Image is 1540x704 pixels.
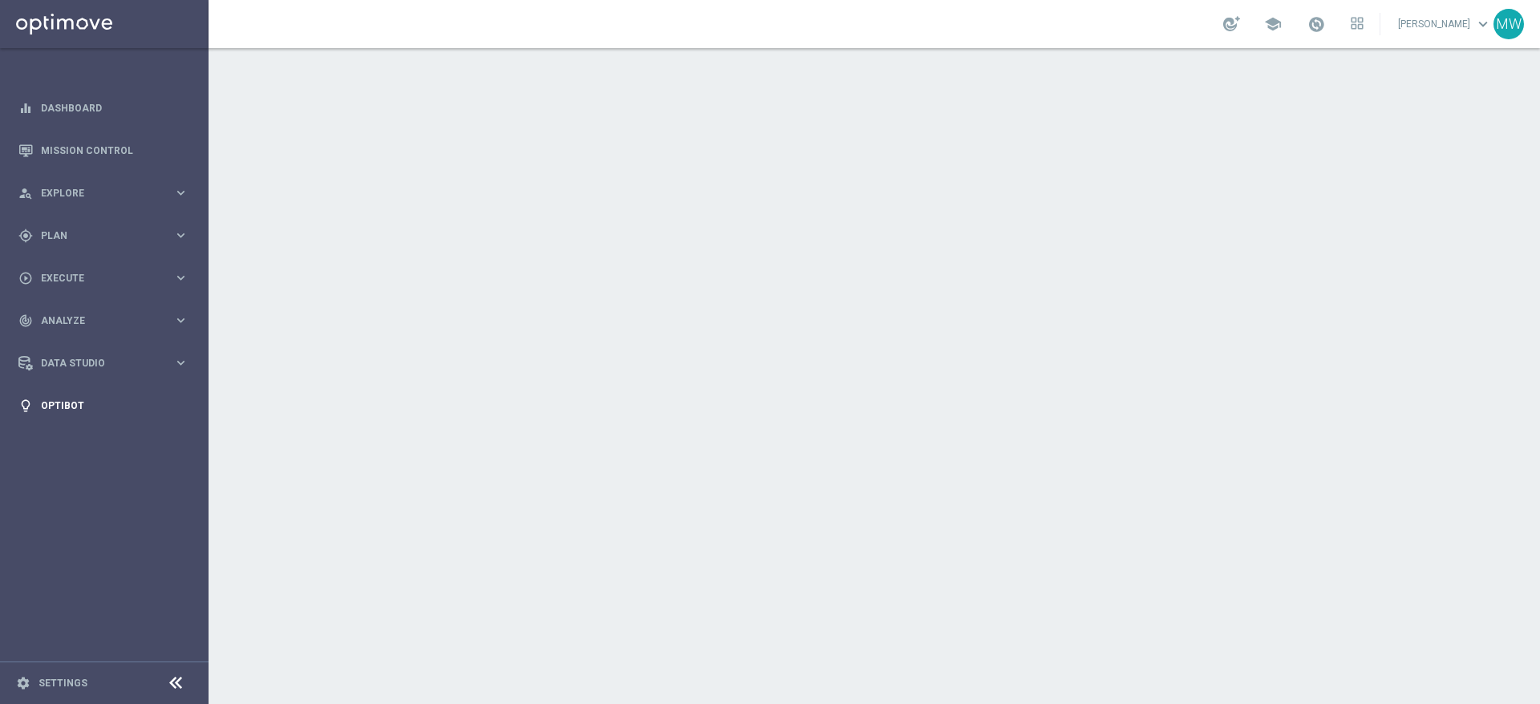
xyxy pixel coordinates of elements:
i: keyboard_arrow_right [173,185,188,200]
i: settings [16,676,30,690]
button: play_circle_outline Execute keyboard_arrow_right [18,272,189,285]
i: equalizer [18,101,33,115]
a: Dashboard [41,87,188,129]
button: equalizer Dashboard [18,102,189,115]
a: [PERSON_NAME]keyboard_arrow_down [1396,12,1493,36]
div: Mission Control [18,129,188,172]
div: Explore [18,186,173,200]
i: track_changes [18,314,33,328]
a: Mission Control [41,129,188,172]
i: person_search [18,186,33,200]
i: gps_fixed [18,229,33,243]
div: Data Studio [18,356,173,370]
i: keyboard_arrow_right [173,228,188,243]
span: school [1264,15,1282,33]
div: Analyze [18,314,173,328]
i: play_circle_outline [18,271,33,285]
span: Plan [41,231,173,241]
button: lightbulb Optibot [18,399,189,412]
span: Data Studio [41,358,173,368]
div: Execute [18,271,173,285]
span: keyboard_arrow_down [1474,15,1492,33]
div: Optibot [18,384,188,427]
button: Mission Control [18,144,189,157]
button: person_search Explore keyboard_arrow_right [18,187,189,200]
span: Analyze [41,316,173,326]
i: keyboard_arrow_right [173,313,188,328]
span: Execute [41,273,173,283]
a: Optibot [41,384,188,427]
a: Settings [38,678,87,688]
div: MW [1493,9,1524,39]
div: Dashboard [18,87,188,129]
div: Plan [18,229,173,243]
i: keyboard_arrow_right [173,355,188,370]
button: Data Studio keyboard_arrow_right [18,357,189,370]
button: gps_fixed Plan keyboard_arrow_right [18,229,189,242]
button: track_changes Analyze keyboard_arrow_right [18,314,189,327]
i: keyboard_arrow_right [173,270,188,285]
i: lightbulb [18,399,33,413]
span: Explore [41,188,173,198]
